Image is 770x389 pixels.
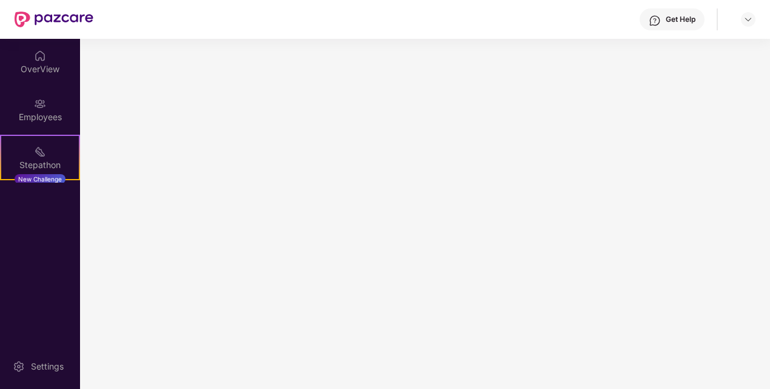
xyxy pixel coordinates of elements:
[666,15,695,24] div: Get Help
[34,50,46,62] img: svg+xml;base64,PHN2ZyBpZD0iSG9tZSIgeG1sbnM9Imh0dHA6Ly93d3cudzMub3JnLzIwMDAvc3ZnIiB3aWR0aD0iMjAiIG...
[15,12,93,27] img: New Pazcare Logo
[649,15,661,27] img: svg+xml;base64,PHN2ZyBpZD0iSGVscC0zMngzMiIgeG1sbnM9Imh0dHA6Ly93d3cudzMub3JnLzIwMDAvc3ZnIiB3aWR0aD...
[13,360,25,373] img: svg+xml;base64,PHN2ZyBpZD0iU2V0dGluZy0yMHgyMCIgeG1sbnM9Imh0dHA6Ly93d3cudzMub3JnLzIwMDAvc3ZnIiB3aW...
[15,174,65,184] div: New Challenge
[27,360,67,373] div: Settings
[743,15,753,24] img: svg+xml;base64,PHN2ZyBpZD0iRHJvcGRvd24tMzJ4MzIiIHhtbG5zPSJodHRwOi8vd3d3LnczLm9yZy8yMDAwL3N2ZyIgd2...
[1,159,79,171] div: Stepathon
[34,98,46,110] img: svg+xml;base64,PHN2ZyBpZD0iRW1wbG95ZWVzIiB4bWxucz0iaHR0cDovL3d3dy53My5vcmcvMjAwMC9zdmciIHdpZHRoPS...
[34,146,46,158] img: svg+xml;base64,PHN2ZyB4bWxucz0iaHR0cDovL3d3dy53My5vcmcvMjAwMC9zdmciIHdpZHRoPSIyMSIgaGVpZ2h0PSIyMC...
